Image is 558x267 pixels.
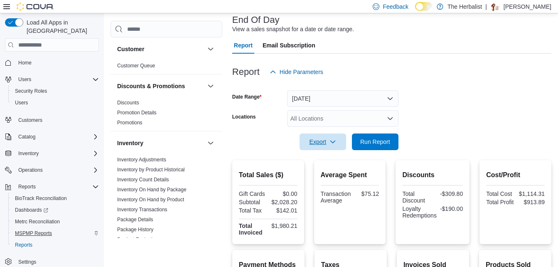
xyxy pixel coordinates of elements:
[18,59,32,66] span: Home
[15,148,99,158] span: Inventory
[486,190,514,197] div: Total Cost
[15,165,99,175] span: Operations
[232,25,354,34] div: View a sales snapshot for a date or date range.
[117,45,144,53] h3: Customer
[2,148,102,159] button: Inventory
[12,98,31,108] a: Users
[321,190,351,204] div: Transaction Average
[117,82,185,90] h3: Discounts & Promotions
[517,199,545,205] div: $913.89
[2,114,102,126] button: Customers
[117,216,153,223] span: Package Details
[17,2,54,11] img: Cova
[117,63,155,69] a: Customer Queue
[305,133,341,150] span: Export
[8,97,102,109] button: Users
[2,74,102,85] button: Users
[15,57,99,68] span: Home
[206,138,216,148] button: Inventory
[18,133,35,140] span: Catalog
[117,226,153,233] span: Package History
[402,205,437,219] div: Loyalty Redemptions
[434,190,463,197] div: -$309.80
[234,37,253,54] span: Report
[239,199,266,205] div: Subtotal
[485,2,487,12] p: |
[517,190,545,197] div: $1,114.31
[287,90,398,107] button: [DATE]
[280,68,323,76] span: Hide Parameters
[18,76,31,83] span: Users
[117,236,160,243] span: Product Expirations
[8,227,102,239] button: MSPMP Reports
[8,204,102,216] a: Dashboards
[266,64,327,80] button: Hide Parameters
[18,167,43,173] span: Operations
[15,195,67,202] span: BioTrack Reconciliation
[232,67,260,77] h3: Report
[490,2,500,12] div: Mayra Robinson
[117,99,139,106] span: Discounts
[402,190,431,204] div: Total Discount
[232,94,262,100] label: Date Range
[117,156,166,163] span: Inventory Adjustments
[12,217,99,227] span: Metrc Reconciliation
[117,119,143,126] span: Promotions
[117,157,166,163] a: Inventory Adjustments
[117,196,184,203] span: Inventory On Hand by Product
[111,98,222,131] div: Discounts & Promotions
[117,62,155,69] span: Customer Queue
[117,186,187,193] span: Inventory On Hand by Package
[117,176,169,183] span: Inventory Count Details
[2,131,102,143] button: Catalog
[18,183,36,190] span: Reports
[117,45,204,53] button: Customer
[12,205,99,215] span: Dashboards
[206,81,216,91] button: Discounts & Promotions
[12,240,36,250] a: Reports
[15,58,35,68] a: Home
[440,205,463,212] div: -$190.00
[12,228,55,238] a: MSPMP Reports
[360,138,390,146] span: Run Report
[117,110,157,116] a: Promotion Details
[15,74,99,84] span: Users
[270,207,297,214] div: $142.01
[15,242,32,248] span: Reports
[18,150,39,157] span: Inventory
[12,86,99,96] span: Security Roles
[15,230,52,237] span: MSPMP Reports
[15,207,48,213] span: Dashboards
[117,207,167,213] a: Inventory Transactions
[15,218,60,225] span: Metrc Reconciliation
[270,190,297,197] div: $0.00
[239,207,266,214] div: Total Tax
[15,182,39,192] button: Reports
[117,109,157,116] span: Promotion Details
[447,2,482,12] p: The Herbalist
[15,132,99,142] span: Catalog
[117,139,204,147] button: Inventory
[232,15,280,25] h3: End Of Day
[117,217,153,222] a: Package Details
[15,88,47,94] span: Security Roles
[117,227,153,232] a: Package History
[15,114,99,125] span: Customers
[18,259,36,265] span: Settings
[117,139,143,147] h3: Inventory
[387,115,393,122] button: Open list of options
[263,37,315,54] span: Email Subscription
[15,115,46,125] a: Customers
[486,170,545,180] h2: Cost/Profit
[15,99,28,106] span: Users
[12,205,52,215] a: Dashboards
[117,206,167,213] span: Inventory Transactions
[2,57,102,69] button: Home
[486,199,514,205] div: Total Profit
[15,132,39,142] button: Catalog
[12,193,70,203] a: BioTrack Reconciliation
[15,182,99,192] span: Reports
[206,44,216,54] button: Customer
[8,239,102,251] button: Reports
